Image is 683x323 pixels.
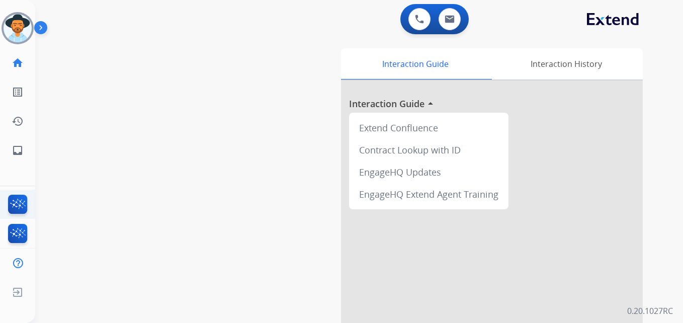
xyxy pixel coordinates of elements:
p: 0.20.1027RC [627,305,673,317]
mat-icon: inbox [12,144,24,156]
mat-icon: history [12,115,24,127]
mat-icon: home [12,57,24,69]
div: EngageHQ Updates [353,161,504,183]
div: Interaction History [489,48,643,79]
div: EngageHQ Extend Agent Training [353,183,504,205]
mat-icon: list_alt [12,86,24,98]
div: Extend Confluence [353,117,504,139]
div: Contract Lookup with ID [353,139,504,161]
div: Interaction Guide [341,48,489,79]
img: avatar [4,14,32,42]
